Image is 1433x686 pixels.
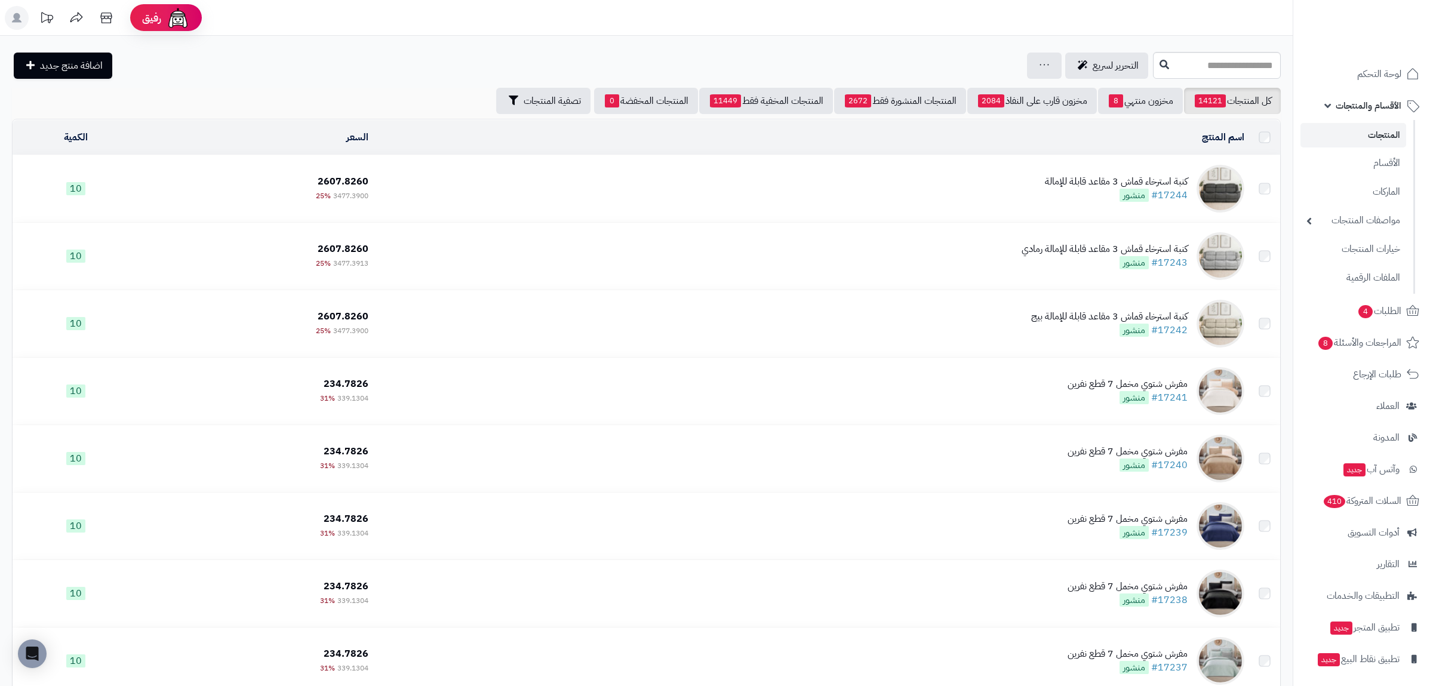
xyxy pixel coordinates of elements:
[1300,487,1426,515] a: السلات المتروكة410
[1195,94,1226,107] span: 14121
[1120,459,1149,472] span: منشور
[1120,391,1149,404] span: منشور
[337,663,368,673] span: 339.1304
[1197,435,1244,482] img: مفرش شتوي مخمل 7 قطع نفرين
[1318,337,1333,350] span: 8
[1197,165,1244,213] img: كنبة استرخاء قماش 3 مقاعد قابلة للإمالة
[1120,593,1149,607] span: منشور
[1068,377,1188,391] div: مفرش شتوي مخمل 7 قطع نفرين
[1151,525,1188,540] a: #17239
[40,59,103,73] span: اضافة منتج جديد
[834,88,966,114] a: المنتجات المنشورة فقط2672
[1300,208,1406,233] a: مواصفات المنتجات
[324,444,368,459] span: 234.7826
[1151,660,1188,675] a: #17237
[1045,175,1188,189] div: كنبة استرخاء قماش 3 مقاعد قابلة للإمالة
[337,393,368,404] span: 339.1304
[1300,60,1426,88] a: لوحة التحكم
[142,11,161,25] span: رفيق
[1300,613,1426,642] a: تطبيق المتجرجديد
[1373,429,1400,446] span: المدونة
[346,130,368,144] a: السعر
[1068,512,1188,526] div: مفرش شتوي مخمل 7 قطع نفرين
[18,639,47,668] div: Open Intercom Messenger
[66,317,85,330] span: 10
[64,130,88,144] a: الكمية
[1300,518,1426,547] a: أدوات التسويق
[316,190,331,201] span: 25%
[1300,423,1426,452] a: المدونة
[318,309,368,324] span: 2607.8260
[605,94,619,107] span: 0
[1068,580,1188,593] div: مفرش شتوي مخمل 7 قطع نفرين
[1358,305,1373,318] span: 4
[337,460,368,471] span: 339.1304
[1300,392,1426,420] a: العملاء
[320,663,335,673] span: 31%
[1300,265,1406,291] a: الملفات الرقمية
[14,53,112,79] a: اضافة منتج جديد
[320,393,335,404] span: 31%
[66,452,85,465] span: 10
[324,512,368,526] span: 234.7826
[1318,653,1340,666] span: جديد
[1197,300,1244,347] img: كنبة استرخاء قماش 3 مقاعد قابلة للإمالة بيج
[1300,150,1406,176] a: الأقسام
[1197,570,1244,617] img: مفرش شتوي مخمل 7 قطع نفرين
[1324,495,1345,508] span: 410
[1353,366,1401,383] span: طلبات الإرجاع
[699,88,833,114] a: المنتجات المخفية فقط11449
[1120,526,1149,539] span: منشور
[1300,297,1426,325] a: الطلبات4
[1151,323,1188,337] a: #17242
[1300,123,1406,147] a: المنتجات
[1376,398,1400,414] span: العملاء
[1022,242,1188,256] div: كنبة استرخاء قماش 3 مقاعد قابلة للإمالة رمادي
[1330,622,1352,635] span: جديد
[1151,188,1188,202] a: #17244
[318,242,368,256] span: 2607.8260
[1197,232,1244,280] img: كنبة استرخاء قماش 3 مقاعد قابلة للإمالة رمادي
[1300,550,1426,579] a: التقارير
[66,519,85,533] span: 10
[318,174,368,189] span: 2607.8260
[967,88,1097,114] a: مخزون قارب على النفاذ2084
[1300,360,1426,389] a: طلبات الإرجاع
[316,258,331,269] span: 25%
[1357,66,1401,82] span: لوحة التحكم
[1300,645,1426,673] a: تطبيق نقاط البيعجديد
[324,377,368,391] span: 234.7826
[1300,328,1426,357] a: المراجعات والأسئلة8
[1352,32,1422,57] img: logo-2.png
[1300,236,1406,262] a: خيارات المنتجات
[845,94,871,107] span: 2672
[1068,445,1188,459] div: مفرش شتوي مخمل 7 قطع نفرين
[496,88,591,114] button: تصفية المنتجات
[1151,458,1188,472] a: #17240
[320,528,335,539] span: 31%
[1357,303,1401,319] span: الطلبات
[524,94,581,108] span: تصفية المنتجات
[1151,256,1188,270] a: #17243
[1098,88,1183,114] a: مخزون منتهي8
[320,595,335,606] span: 31%
[66,182,85,195] span: 10
[32,6,61,33] a: تحديثات المنصة
[66,250,85,263] span: 10
[594,88,698,114] a: المنتجات المخفضة0
[1120,256,1149,269] span: منشور
[1120,189,1149,202] span: منشور
[1300,179,1406,205] a: الماركات
[333,325,368,336] span: 3477.3900
[1329,619,1400,636] span: تطبيق المتجر
[66,654,85,667] span: 10
[1151,390,1188,405] a: #17241
[1151,593,1188,607] a: #17238
[1184,88,1281,114] a: كل المنتجات14121
[66,587,85,600] span: 10
[1065,53,1148,79] a: التحرير لسريع
[710,94,741,107] span: 11449
[1197,502,1244,550] img: مفرش شتوي مخمل 7 قطع نفرين
[1300,455,1426,484] a: وآتس آبجديد
[1120,324,1149,337] span: منشور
